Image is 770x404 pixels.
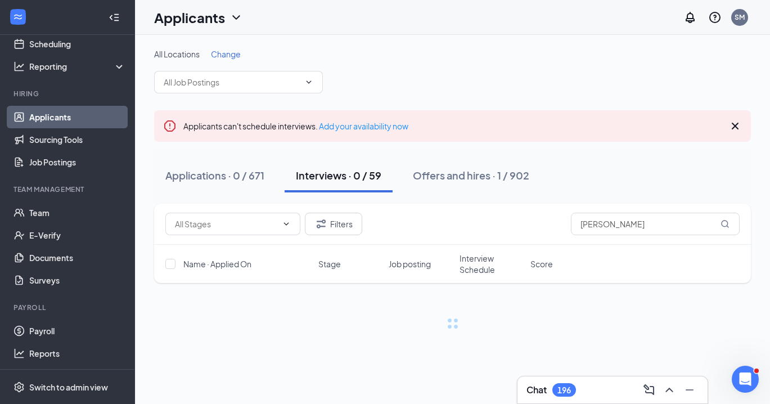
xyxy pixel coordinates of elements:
[211,49,241,59] span: Change
[229,11,243,24] svg: ChevronDown
[660,381,678,399] button: ChevronUp
[165,168,264,182] div: Applications · 0 / 671
[183,258,251,270] span: Name · Applied On
[29,151,125,173] a: Job Postings
[557,385,571,395] div: 196
[640,381,658,399] button: ComposeMessage
[413,168,529,182] div: Offers and hires · 1 / 902
[735,12,745,22] div: SM
[29,128,125,151] a: Sourcing Tools
[681,381,699,399] button: Minimize
[530,258,553,270] span: Score
[663,383,676,397] svg: ChevronUp
[154,8,225,27] h1: Applicants
[183,121,408,131] span: Applicants can't schedule interviews.
[154,49,200,59] span: All Locations
[683,383,696,397] svg: Minimize
[29,246,125,269] a: Documents
[732,366,759,393] iframe: Intercom live chat
[29,342,125,365] a: Reports
[29,201,125,224] a: Team
[12,11,24,23] svg: WorkstreamLogo
[708,11,722,24] svg: QuestionInfo
[109,12,120,23] svg: Collapse
[318,258,341,270] span: Stage
[13,381,25,393] svg: Settings
[460,253,524,275] span: Interview Schedule
[29,106,125,128] a: Applicants
[305,213,362,235] button: Filter Filters
[282,219,291,228] svg: ChevronDown
[314,217,328,231] svg: Filter
[29,320,125,342] a: Payroll
[571,213,740,235] input: Search in interviews
[29,33,125,55] a: Scheduling
[164,76,300,88] input: All Job Postings
[29,381,108,393] div: Switch to admin view
[721,219,730,228] svg: MagnifyingGlass
[29,269,125,291] a: Surveys
[163,119,177,133] svg: Error
[319,121,408,131] a: Add your availability now
[389,258,431,270] span: Job posting
[13,61,25,72] svg: Analysis
[526,384,547,396] h3: Chat
[29,61,126,72] div: Reporting
[642,383,656,397] svg: ComposeMessage
[304,78,313,87] svg: ChevronDown
[13,185,123,194] div: Team Management
[296,168,381,182] div: Interviews · 0 / 59
[683,11,697,24] svg: Notifications
[13,89,123,98] div: Hiring
[29,224,125,246] a: E-Verify
[13,303,123,312] div: Payroll
[728,119,742,133] svg: Cross
[175,218,277,230] input: All Stages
